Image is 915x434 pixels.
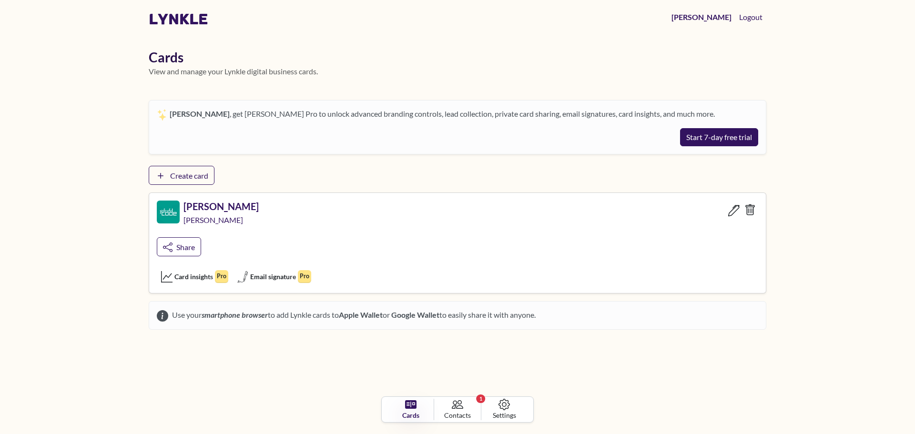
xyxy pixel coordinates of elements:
small: Pro [215,270,228,283]
span: Cards [402,410,419,420]
button: Card insightsPro [157,268,233,285]
a: Share [157,237,201,256]
a: Create card [149,166,214,185]
a: lynkle [149,10,208,28]
span: Contacts [444,410,471,420]
em: smartphone browser [202,310,268,319]
a: Cards [387,399,434,420]
a: [PERSON_NAME] [668,8,735,27]
span: Use your to add Lynkle cards to or to easily share it with anyone. [168,309,536,322]
button: Logout [735,8,766,27]
button: Start 7-day free trial [680,128,758,146]
strong: [PERSON_NAME] [170,109,230,118]
h1: Cards [149,50,766,66]
h5: [PERSON_NAME] [183,201,259,212]
a: Lynkle card profile picture[PERSON_NAME][PERSON_NAME] [157,201,259,234]
strong: Apple Wallet [339,310,383,319]
a: 1Contacts [434,399,481,420]
span: Create card [170,171,208,180]
span: Share [176,242,195,252]
small: Pro [298,270,311,283]
button: Email signaturePro [233,268,315,285]
p: View and manage your Lynkle digital business cards. [149,66,766,77]
span: , get [PERSON_NAME] Pro to unlock advanced branding controls, lead collection, private card shari... [170,109,715,118]
span: [PERSON_NAME] [183,215,245,224]
a: Edit [726,200,742,220]
span: 1 [476,394,486,403]
span: Email signature [250,272,296,282]
span: Card insights [174,272,213,282]
span: Settings [493,410,516,420]
strong: Google Wallet [391,310,439,319]
img: Lynkle card profile picture [157,201,180,223]
a: Settings [481,399,528,420]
